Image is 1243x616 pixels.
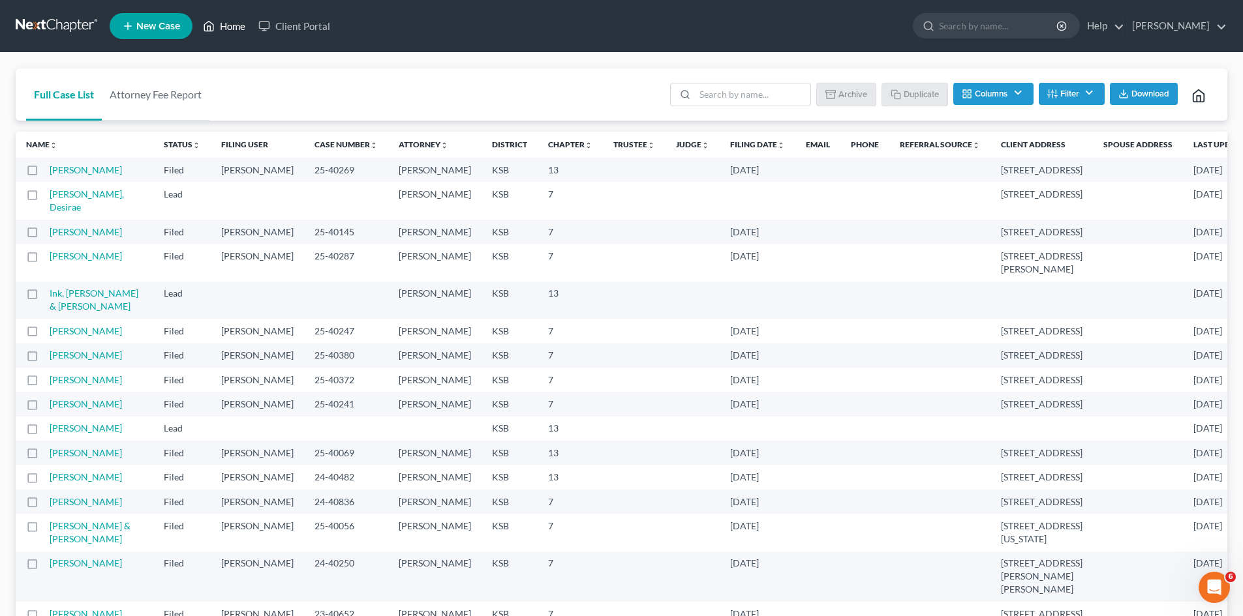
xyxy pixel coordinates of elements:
td: 13 [538,158,603,182]
a: Attorneyunfold_more [399,139,448,149]
a: Client Portal [252,14,337,38]
td: 13 [538,465,603,489]
a: Full Case List [26,68,102,121]
td: KSB [482,417,538,441]
td: Filed [153,465,211,489]
td: 7 [538,490,603,514]
a: Nameunfold_more [26,139,57,149]
a: [PERSON_NAME] [50,471,122,482]
a: Trusteeunfold_more [613,139,655,149]
th: Client Address [990,132,1093,158]
td: [DATE] [720,368,795,392]
td: 7 [538,343,603,367]
th: Phone [840,132,889,158]
td: [STREET_ADDRESS] [990,392,1093,416]
a: [PERSON_NAME] [50,250,122,261]
td: 24-40250 [304,551,388,602]
i: unfold_more [370,141,378,149]
input: Search by name... [695,83,810,106]
th: Email [795,132,840,158]
td: [STREET_ADDRESS] [990,490,1093,514]
td: KSB [482,158,538,182]
td: KSB [482,368,538,392]
td: [STREET_ADDRESS] [990,158,1093,182]
th: District [482,132,538,158]
a: [PERSON_NAME] [50,398,122,409]
td: Filed [153,368,211,392]
td: 24-40836 [304,490,388,514]
a: Attorney Fee Report [102,68,209,121]
td: KSB [482,220,538,244]
td: KSB [482,551,538,602]
td: [PERSON_NAME] [388,392,482,416]
td: [PERSON_NAME] [388,465,482,489]
td: [DATE] [720,490,795,514]
td: 25-40380 [304,343,388,367]
td: [DATE] [720,343,795,367]
td: 25-40069 [304,441,388,465]
td: 25-40287 [304,244,388,281]
th: Spouse Address [1093,132,1183,158]
td: [STREET_ADDRESS] [990,368,1093,392]
td: 25-40247 [304,319,388,343]
td: Filed [153,392,211,416]
td: [STREET_ADDRESS] [990,441,1093,465]
td: [PERSON_NAME] [388,441,482,465]
td: [PERSON_NAME] [211,319,304,343]
td: [DATE] [720,244,795,281]
td: [PERSON_NAME] [211,465,304,489]
td: Lead [153,282,211,319]
td: [PERSON_NAME] [388,220,482,244]
i: unfold_more [701,141,709,149]
a: Case Numberunfold_more [315,139,378,149]
td: [PERSON_NAME] [388,182,482,219]
td: 7 [538,368,603,392]
td: 7 [538,244,603,281]
td: Filed [153,343,211,367]
td: 7 [538,319,603,343]
td: [PERSON_NAME] [388,551,482,602]
i: unfold_more [192,141,200,149]
td: [PERSON_NAME] [211,490,304,514]
a: [PERSON_NAME] [50,557,122,568]
a: Ink, [PERSON_NAME] & [PERSON_NAME] [50,287,138,312]
button: Columns [953,83,1033,105]
td: KSB [482,244,538,281]
td: Filed [153,220,211,244]
td: [PERSON_NAME] [388,244,482,281]
td: [PERSON_NAME] [211,514,304,551]
td: 25-40145 [304,220,388,244]
td: [STREET_ADDRESS] [990,182,1093,219]
td: 7 [538,551,603,602]
td: 7 [538,182,603,219]
td: [STREET_ADDRESS] [990,465,1093,489]
td: KSB [482,465,538,489]
a: [PERSON_NAME], Desirae [50,188,124,213]
a: Referral Sourceunfold_more [900,139,980,149]
td: 24-40482 [304,465,388,489]
a: [PERSON_NAME] [50,374,122,385]
i: unfold_more [972,141,980,149]
td: KSB [482,490,538,514]
td: [PERSON_NAME] [211,343,304,367]
td: KSB [482,282,538,319]
td: Filed [153,441,211,465]
a: [PERSON_NAME] [50,226,122,237]
td: 25-40372 [304,368,388,392]
a: [PERSON_NAME] [50,349,122,360]
td: [PERSON_NAME] [211,441,304,465]
a: [PERSON_NAME] [50,496,122,507]
span: New Case [136,22,180,31]
td: [PERSON_NAME] [388,490,482,514]
td: [DATE] [720,158,795,182]
td: [PERSON_NAME] [388,282,482,319]
td: [PERSON_NAME] [388,368,482,392]
td: [STREET_ADDRESS][PERSON_NAME] [990,244,1093,281]
td: Filed [153,514,211,551]
td: 13 [538,441,603,465]
a: Filing Dateunfold_more [730,139,785,149]
td: [PERSON_NAME] [388,343,482,367]
td: KSB [482,319,538,343]
td: [PERSON_NAME] [388,319,482,343]
td: 25-40269 [304,158,388,182]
